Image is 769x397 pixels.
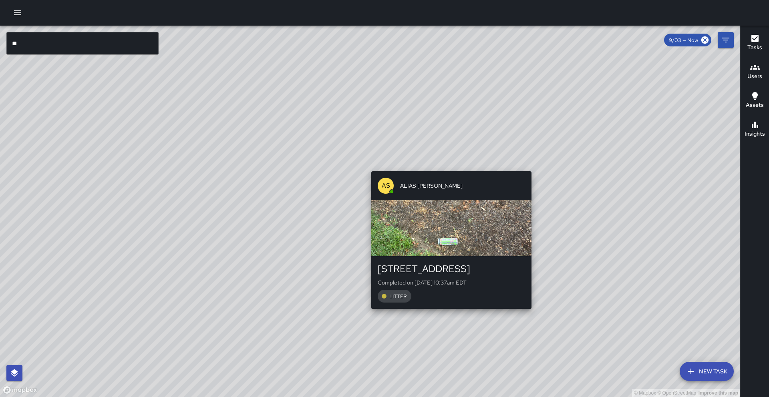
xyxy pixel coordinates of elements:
[747,43,762,52] h6: Tasks
[745,130,765,138] h6: Insights
[371,171,531,309] button: ASALIAS [PERSON_NAME][STREET_ADDRESS]Completed on [DATE] 10:37am EDTLITTER
[664,37,703,44] span: 9/03 — Now
[680,362,734,381] button: New Task
[382,181,390,190] p: AS
[384,293,411,300] span: LITTER
[718,32,734,48] button: Filters
[741,86,769,115] button: Assets
[378,279,525,287] p: Completed on [DATE] 10:37am EDT
[746,101,764,110] h6: Assets
[400,182,525,190] span: ALIAS [PERSON_NAME]
[747,72,762,81] h6: Users
[741,58,769,86] button: Users
[741,115,769,144] button: Insights
[378,263,525,275] div: [STREET_ADDRESS]
[741,29,769,58] button: Tasks
[664,34,711,46] div: 9/03 — Now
